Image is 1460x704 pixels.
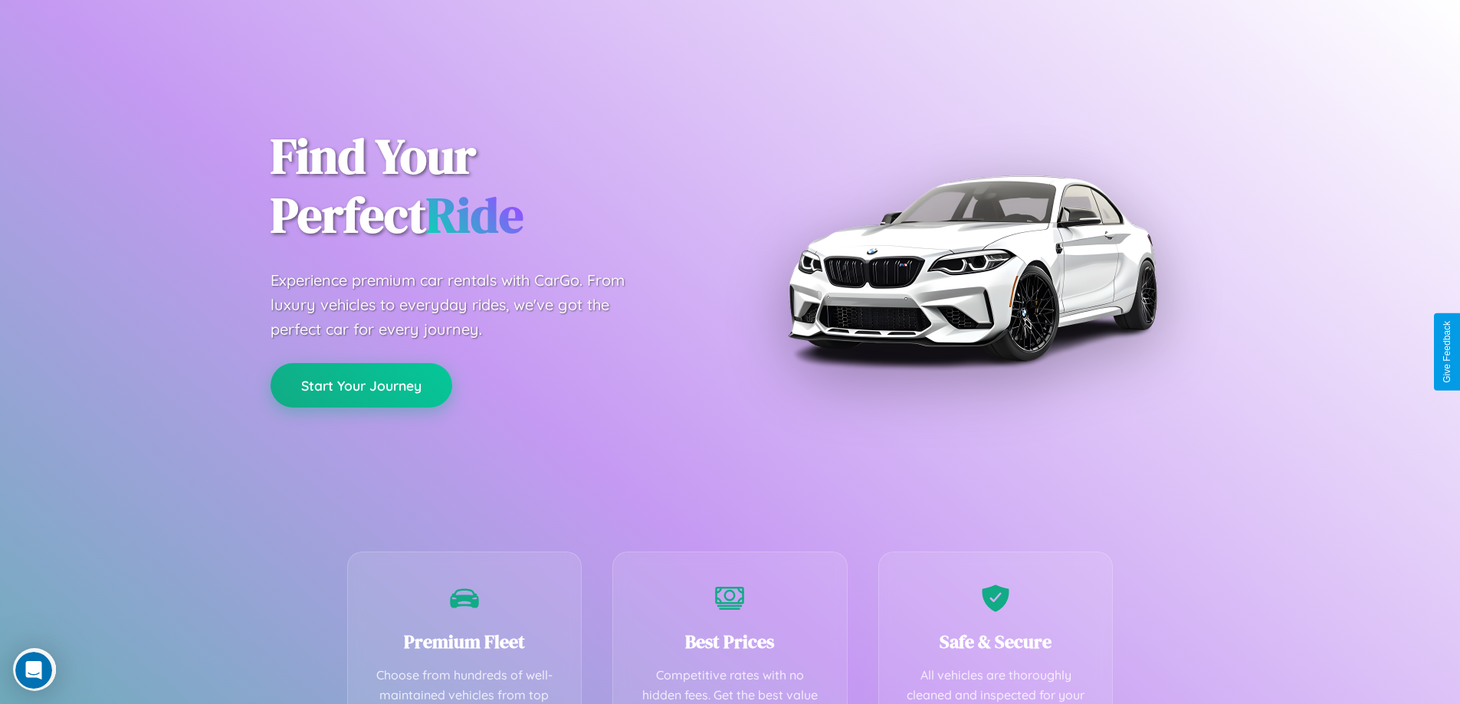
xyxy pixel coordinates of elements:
iframe: Intercom live chat [15,652,52,689]
h3: Safe & Secure [902,629,1090,654]
h1: Find Your Perfect [271,127,707,245]
button: Start Your Journey [271,363,452,408]
h3: Premium Fleet [371,629,559,654]
div: Give Feedback [1442,321,1452,383]
img: Premium BMW car rental vehicle [780,77,1163,460]
h3: Best Prices [636,629,824,654]
p: Experience premium car rentals with CarGo. From luxury vehicles to everyday rides, we've got the ... [271,268,654,342]
iframe: Intercom live chat discovery launcher [13,648,56,691]
div: Open Intercom Messenger [6,6,285,48]
span: Ride [426,182,523,248]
